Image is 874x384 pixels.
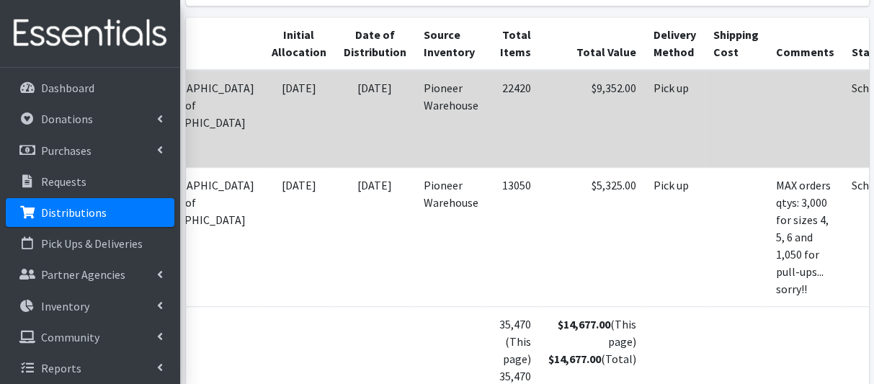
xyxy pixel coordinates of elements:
a: Requests [6,167,174,196]
p: Dashboard [41,81,94,95]
p: Donations [41,112,93,126]
p: Distributions [41,205,107,220]
p: Partner Agencies [41,267,125,282]
td: [DATE] [335,70,415,167]
p: Pick Ups & Deliveries [41,236,143,251]
td: Pick up [645,167,705,306]
td: $9,352.00 [540,70,645,167]
strong: $14,677.00 [558,317,610,331]
a: Inventory [6,292,174,321]
a: Community [6,323,174,352]
th: Shipping Cost [705,17,767,70]
strong: $14,677.00 [548,352,601,366]
td: [DATE] [263,70,335,167]
td: Pioneer Warehouse [415,167,487,306]
td: [DEMOGRAPHIC_DATA] Charities of [GEOGRAPHIC_DATA] [130,167,263,306]
th: Source Inventory [415,17,487,70]
td: MAX orders qtys: 3,000 for sizes 4, 5, 6 and 1,050 for pull-ups... sorry!! [767,167,843,306]
td: [DATE] [263,167,335,306]
td: Pick up [645,70,705,167]
p: Reports [41,361,81,375]
a: Reports [6,354,174,383]
td: Pioneer Warehouse [415,70,487,167]
td: 13050 [487,167,540,306]
a: Distributions [6,198,174,227]
th: Comments [767,17,843,70]
td: $5,325.00 [540,167,645,306]
a: Dashboard [6,73,174,102]
a: Donations [6,104,174,133]
th: Partner [130,17,263,70]
p: Requests [41,174,86,189]
th: Total Items [487,17,540,70]
p: Community [41,330,99,344]
a: Partner Agencies [6,260,174,289]
th: Delivery Method [645,17,705,70]
p: Inventory [41,299,89,313]
th: Date of Distribution [335,17,415,70]
a: Purchases [6,136,174,165]
th: Initial Allocation [263,17,335,70]
img: HumanEssentials [6,9,174,58]
th: Total Value [540,17,645,70]
p: Purchases [41,143,92,158]
td: 22420 [487,70,540,167]
td: [DATE] [335,167,415,306]
a: Pick Ups & Deliveries [6,229,174,258]
td: [DEMOGRAPHIC_DATA] Charities of [GEOGRAPHIC_DATA] [130,70,263,167]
